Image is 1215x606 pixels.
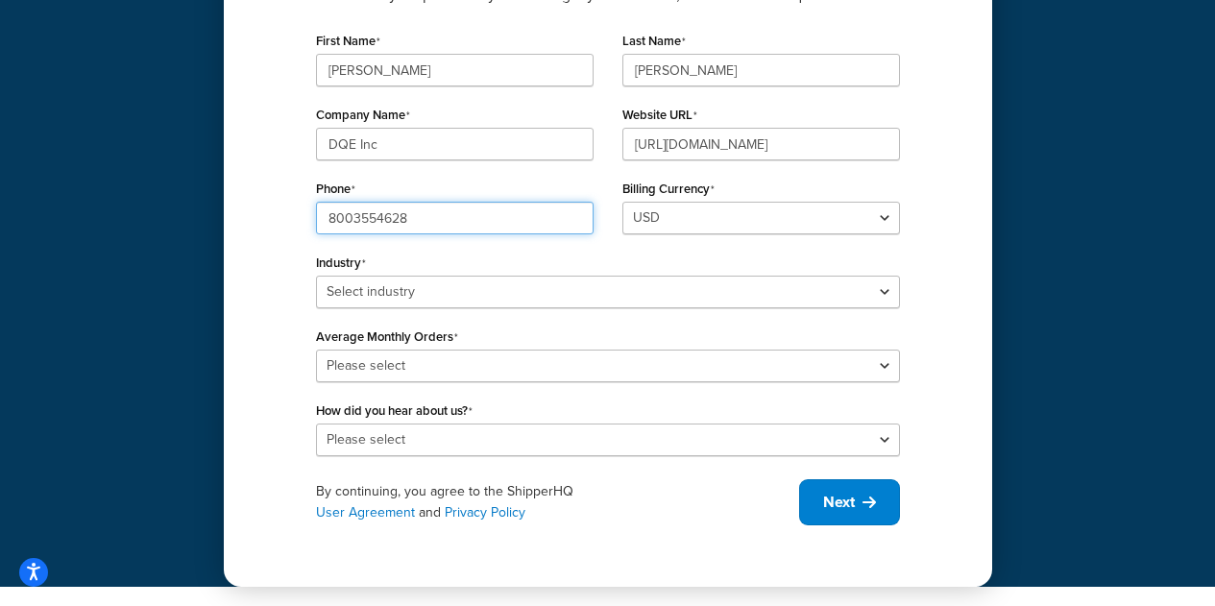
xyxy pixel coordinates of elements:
button: Next [799,479,900,525]
label: Company Name [316,108,410,123]
label: First Name [316,34,380,49]
div: By continuing, you agree to the ShipperHQ and [316,481,799,523]
a: Privacy Policy [445,502,525,522]
label: Industry [316,255,366,271]
a: User Agreement [316,502,415,522]
label: Average Monthly Orders [316,329,458,345]
label: Billing Currency [622,182,715,197]
span: Next [823,492,855,513]
label: How did you hear about us? [316,403,473,419]
label: Website URL [622,108,697,123]
label: Phone [316,182,355,197]
label: Last Name [622,34,686,49]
